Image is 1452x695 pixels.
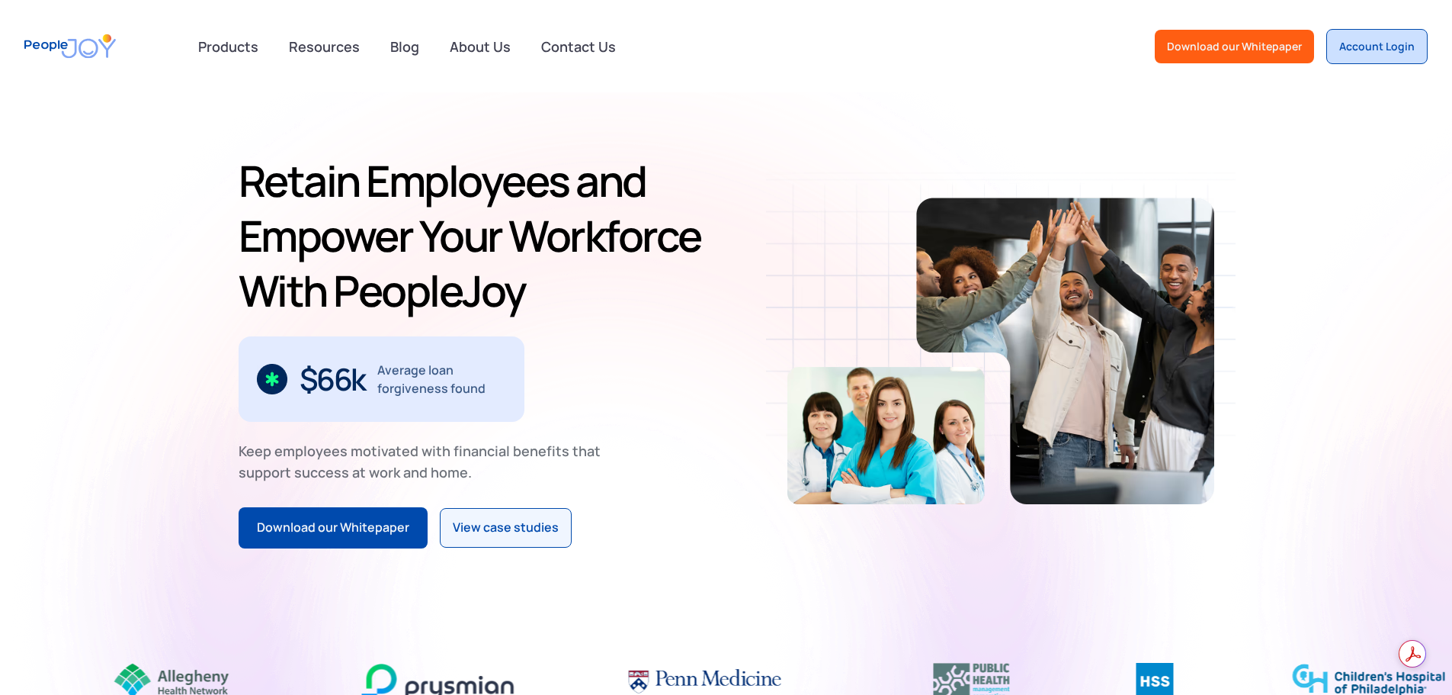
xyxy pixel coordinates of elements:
[239,336,524,422] div: 2 / 3
[239,507,428,549] a: Download our Whitepaper
[1167,39,1302,54] div: Download our Whitepaper
[381,30,428,63] a: Blog
[1155,30,1314,63] a: Download our Whitepaper
[189,31,268,62] div: Products
[441,30,520,63] a: About Us
[300,367,365,391] div: $66k
[453,518,559,538] div: View case studies
[377,361,506,397] div: Average loan forgiveness found
[280,30,369,63] a: Resources
[1326,29,1428,64] a: Account Login
[257,518,409,538] div: Download our Whitepaper
[916,198,1214,504] img: Retain-Employees-PeopleJoy
[24,24,116,68] a: home
[239,440,614,483] div: Keep employees motivated with financial benefits that support success at work and home.
[532,30,625,63] a: Contact Us
[787,367,985,504] img: Retain-Employees-PeopleJoy
[440,508,572,548] a: View case studies
[239,153,720,318] h1: Retain Employees and Empower Your Workforce With PeopleJoy
[1339,39,1415,54] div: Account Login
